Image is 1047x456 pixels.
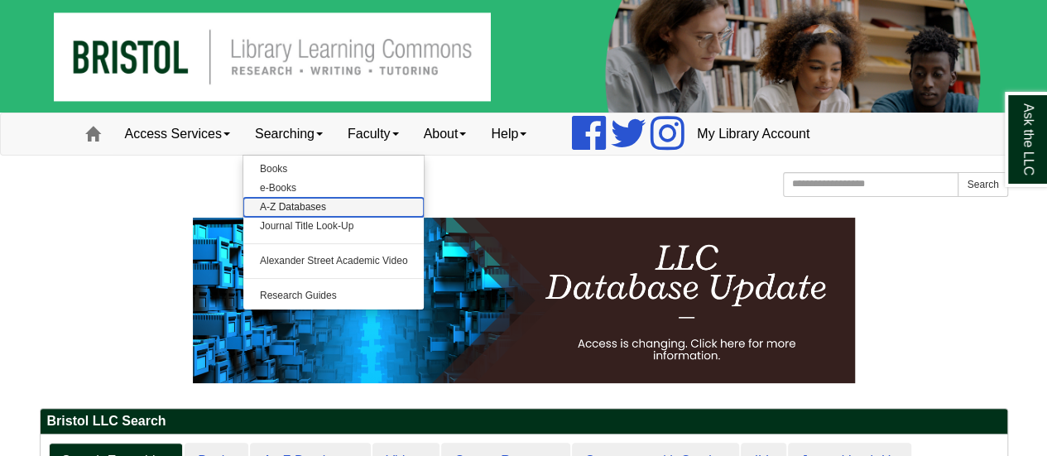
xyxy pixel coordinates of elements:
a: Books [243,160,425,179]
img: HTML tutorial [193,218,855,383]
button: Search [958,172,1007,197]
a: My Library Account [684,113,822,155]
a: Access Services [113,113,243,155]
a: About [411,113,479,155]
a: Alexander Street Academic Video [243,252,425,271]
a: A-Z Databases [243,198,425,217]
a: Help [478,113,539,155]
a: Faculty [335,113,411,155]
a: Research Guides [243,286,425,305]
a: Journal Title Look-Up [243,217,425,236]
h2: Bristol LLC Search [41,409,1007,434]
a: Searching [243,113,335,155]
a: e-Books [243,179,425,198]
